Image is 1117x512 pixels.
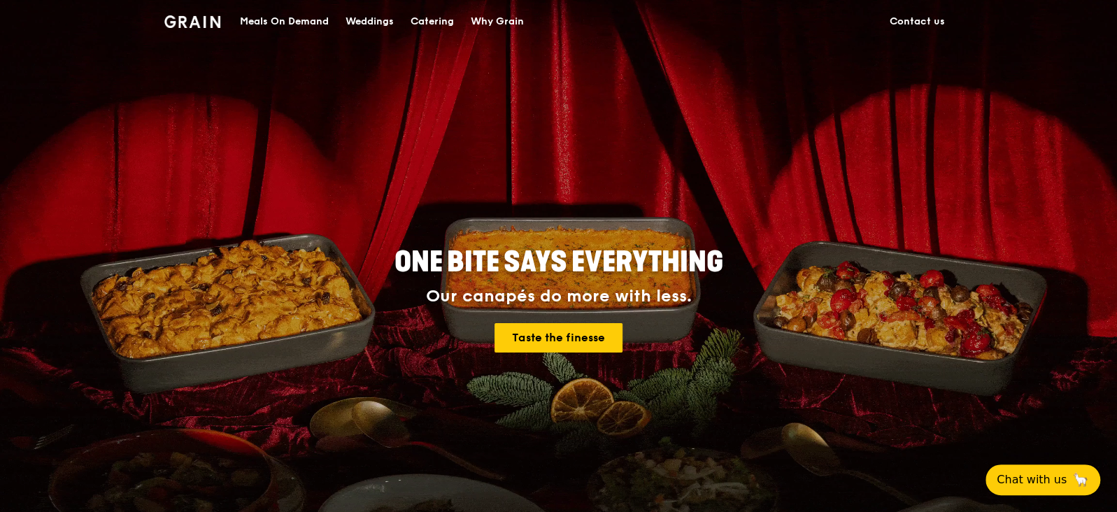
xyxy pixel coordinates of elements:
img: Grain [164,15,221,28]
div: Why Grain [471,1,524,43]
a: Why Grain [462,1,532,43]
a: Weddings [337,1,402,43]
a: Taste the finesse [495,323,622,353]
a: Catering [402,1,462,43]
span: Chat with us [997,471,1067,488]
div: Our canapés do more with less. [307,287,811,306]
div: Meals On Demand [240,1,329,43]
div: Catering [411,1,454,43]
div: Weddings [346,1,394,43]
a: Contact us [881,1,953,43]
button: Chat with us🦙 [986,464,1100,495]
span: ONE BITE SAYS EVERYTHING [394,246,723,279]
span: 🦙 [1072,471,1089,488]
